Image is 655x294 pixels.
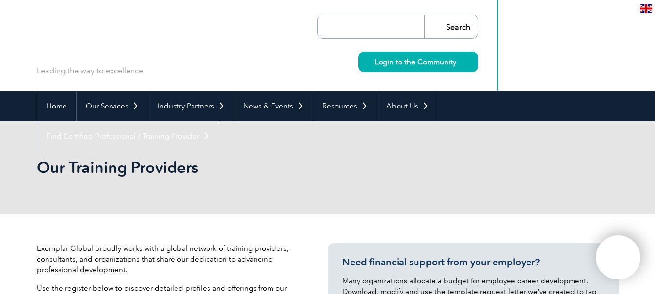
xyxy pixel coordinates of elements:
a: News & Events [234,91,313,121]
h3: Need financial support from your employer? [342,256,604,268]
a: Resources [313,91,377,121]
a: Industry Partners [148,91,234,121]
input: Search [424,15,478,38]
a: Home [37,91,76,121]
a: Login to the Community [358,52,478,72]
h2: Our Training Providers [37,160,444,175]
a: About Us [377,91,438,121]
p: Leading the way to excellence [37,65,143,76]
a: Find Certified Professional / Training Provider [37,121,219,151]
p: Exemplar Global proudly works with a global network of training providers, consultants, and organ... [37,243,299,275]
img: svg+xml;nitro-empty-id=MzU0OjIyMw==-1;base64,PHN2ZyB2aWV3Qm94PSIwIDAgMTEgMTEiIHdpZHRoPSIxMSIgaGVp... [456,59,462,64]
img: svg+xml;nitro-empty-id=NDkxNToxMTY=-1;base64,PHN2ZyB2aWV3Qm94PSIwIDAgNDAwIDQwMCIgd2lkdGg9IjQwMCIg... [606,246,630,270]
a: Our Services [77,91,148,121]
img: en [640,4,652,13]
